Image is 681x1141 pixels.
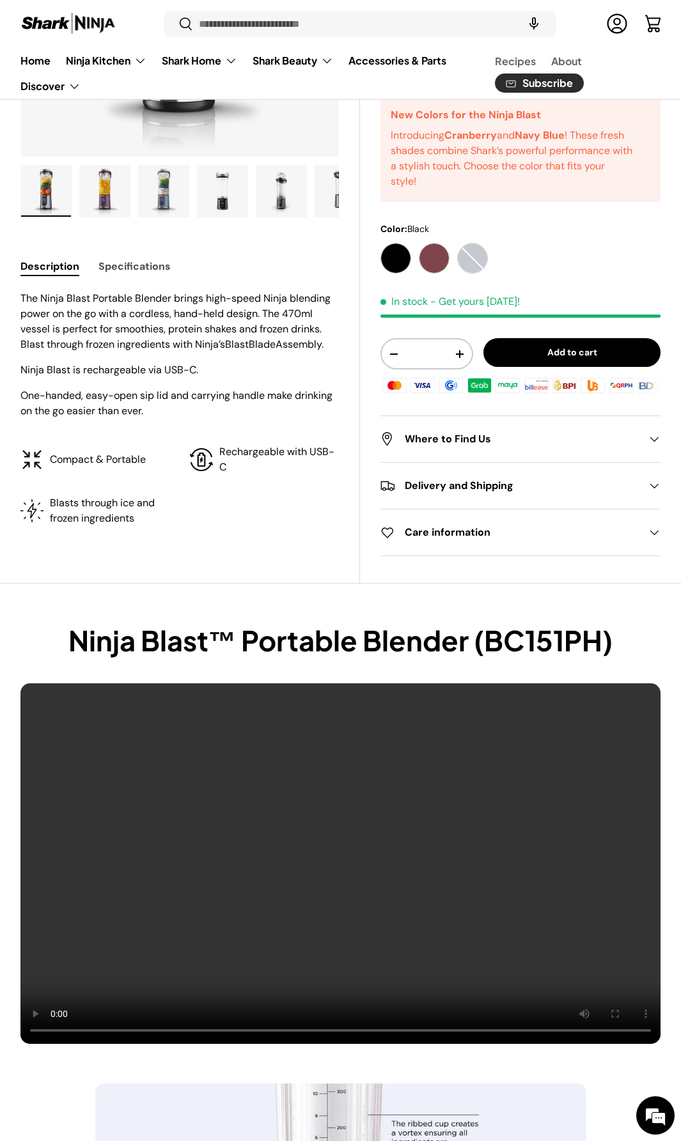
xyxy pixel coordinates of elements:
legend: Color: [380,222,429,236]
img: visa [409,376,437,395]
img: bdo [636,376,664,395]
img: qrph [607,376,636,395]
h2: Delivery and Shipping [380,479,640,494]
img: ninja-blast-portable-blender-black-without-sample-content-open-lid-left-side-view-sharkninja-phil... [256,166,306,217]
img: master [380,376,409,395]
img: grabpay [466,376,494,395]
summary: Shark Beauty [245,48,341,74]
strong: Navy Blue [515,128,565,142]
a: Subscribe [495,74,584,93]
button: Add to cart [483,339,661,368]
p: Rechargeable with USB-C [219,444,339,475]
img: ubp [579,376,607,395]
h2: Care information [380,525,640,541]
img: ninja-blast-portable-blender-black-left-side-view-sharkninja-philippines [21,166,71,217]
p: Blasts through ice and frozen ingredients [50,495,169,526]
nav: Primary [20,48,464,99]
h2: Where to Find Us [380,432,640,447]
p: Compact & Portable [50,452,146,467]
span: Assembly. [276,338,324,351]
textarea: Type your message and hit 'Enter' [6,349,244,394]
p: Introducing and ! These fresh shades combine Shark’s powerful performance with a stylish touch. C... [391,128,632,189]
a: Home [20,48,51,73]
span: One-handed, easy-open sip lid and carrying handle make drinking on the go easier than ever. [20,389,333,417]
nav: Secondary [464,48,661,99]
summary: Where to Find Us [380,417,661,463]
span: Black [407,223,429,235]
img: Ninja Blast™ Portable Blender (BC151PH) [80,166,130,217]
strong: Cranberry [444,128,497,142]
a: Accessories & Parts [348,48,446,73]
a: Recipes [495,49,536,74]
img: billease [522,376,550,395]
img: gcash [437,376,465,395]
span: Subscribe [522,79,573,89]
span: BlastBlade [225,338,276,351]
strong: New Colors for the Ninja Blast [391,108,541,121]
summary: Care information [380,510,661,556]
span: The Ninja Blast Portable Blender brings high-speed Ninja blending power on the go with a cordless... [20,291,331,351]
span: In stock [380,295,428,309]
h2: Ninja Blast™ Portable Blender (BC151PH) [20,623,661,658]
summary: Shark Home [154,48,245,74]
button: Specifications [98,252,171,281]
a: About [551,49,582,74]
p: - Get yours [DATE]! [430,295,520,309]
div: Chat with us now [67,72,215,88]
img: maya [494,376,522,395]
span: We're online! [74,161,176,290]
label: Sold out [457,244,488,274]
img: bpi [551,376,579,395]
img: ninja-blast-portable-blender-black-without-sample-content-front-view-sharkninja-philippines [198,166,247,217]
summary: Discover [13,74,88,99]
summary: Delivery and Shipping [380,463,661,509]
div: Minimize live chat window [210,6,240,37]
button: Description [20,252,79,281]
summary: Ninja Kitchen [58,48,154,74]
img: Shark Ninja Philippines [20,12,116,36]
speech-search-button: Search by voice [513,10,554,38]
span: Ninja Blast is rechargeable via USB-C. [20,363,198,376]
img: ninja-blast-portable-blender-black-without-sample-content-back-view-sharkninja-philippines [315,166,365,217]
img: Ninja Blast™ Portable Blender (BC151PH) [139,166,189,217]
